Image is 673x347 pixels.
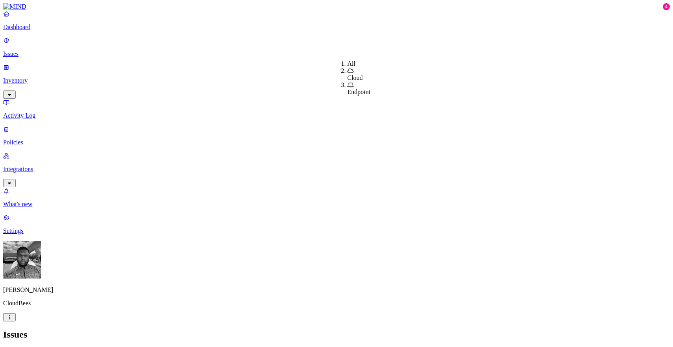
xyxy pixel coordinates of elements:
[3,187,670,208] a: What's new
[3,227,670,234] p: Settings
[3,166,670,173] p: Integrations
[3,77,670,84] p: Inventory
[3,300,670,307] p: CloudBees
[3,10,670,31] a: Dashboard
[3,329,670,340] h2: Issues
[3,3,26,10] img: MIND
[3,286,670,293] p: [PERSON_NAME]
[3,50,670,57] p: Issues
[3,139,670,146] p: Policies
[3,152,670,186] a: Integrations
[3,64,670,98] a: Inventory
[348,89,371,95] span: Endpoint
[348,74,363,81] span: Cloud
[3,24,670,31] p: Dashboard
[3,214,670,234] a: Settings
[663,3,670,10] div: 4
[3,201,670,208] p: What's new
[3,241,41,279] img: Cameron White
[3,37,670,57] a: Issues
[3,126,670,146] a: Policies
[3,99,670,119] a: Activity Log
[3,112,670,119] p: Activity Log
[3,3,670,10] a: MIND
